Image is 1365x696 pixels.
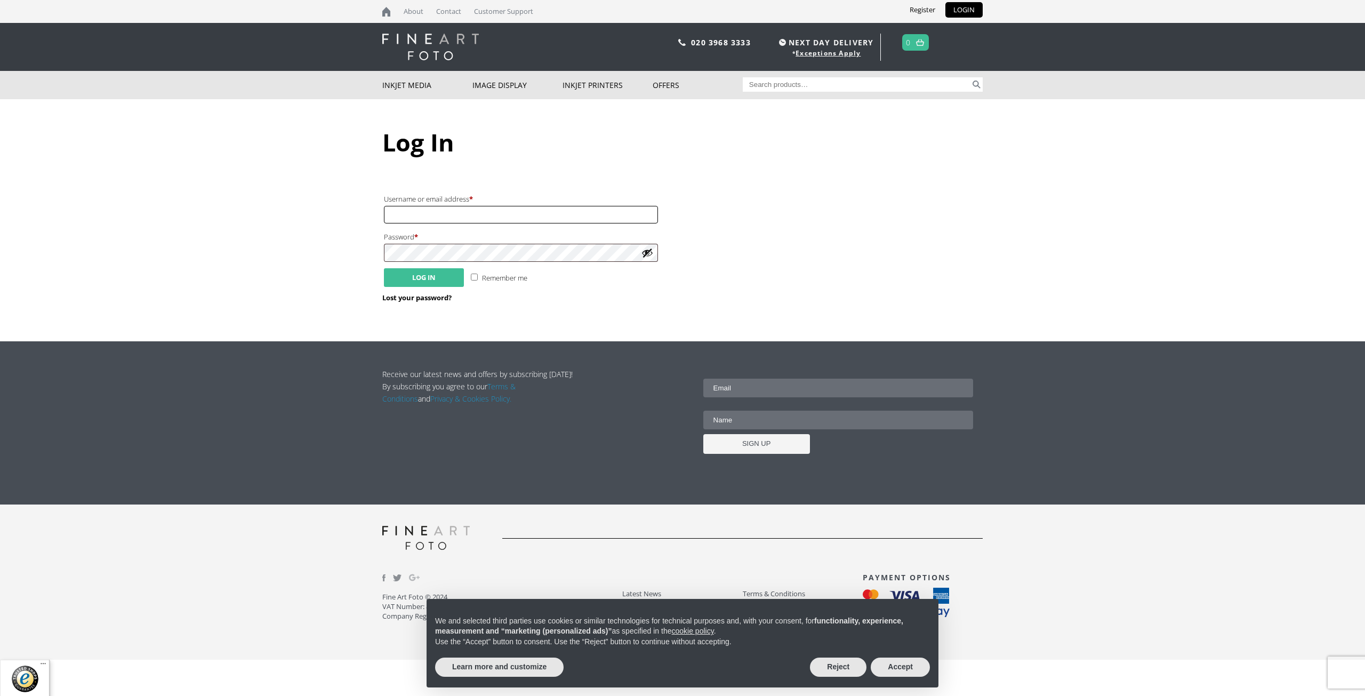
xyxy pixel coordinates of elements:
a: Register [902,2,943,18]
a: 020 3968 3333 [691,37,751,47]
button: Log in [384,268,464,287]
a: cookie policy [672,627,714,635]
p: Use the “Accept” button to consent. Use the “Reject” button to continue without accepting. [435,637,930,647]
img: Google_Plus.svg [409,572,420,583]
p: Receive our latest news and offers by subscribing [DATE]! By subscribing you agree to our and [382,368,579,405]
p: Fine Art Foto © 2024 VAT Number: 839 2616 06 Company Registration Number: 5083485 [382,592,622,621]
button: Search [970,77,983,92]
label: Username or email address [384,192,658,206]
label: Password [384,230,658,244]
a: Latest News [622,588,742,600]
a: Terms & Conditions [382,381,516,404]
input: Remember me [471,274,478,281]
button: Learn more and customize [435,658,564,677]
input: Name [703,411,974,429]
a: Image Display [472,71,563,99]
img: Trusted Shops Trustmark [12,666,38,692]
a: Terms & Conditions [743,588,863,600]
img: logo-grey.svg [382,526,470,550]
input: Email [703,379,974,397]
div: Notice [418,590,947,696]
button: Reject [810,658,866,677]
strong: functionality, experience, measurement and “marketing (personalized ads)” [435,617,903,636]
button: Accept [871,658,930,677]
button: Show password [641,247,653,259]
a: Privacy & Cookies Policy. [430,394,511,404]
a: 0 [906,35,911,50]
img: facebook.svg [382,574,386,581]
a: Exceptions Apply [796,49,861,58]
img: time.svg [779,39,786,46]
a: LOGIN [945,2,983,18]
img: twitter.svg [393,574,402,581]
h3: PAYMENT OPTIONS [863,572,983,582]
button: Menu [37,660,50,673]
p: We and selected third parties use cookies or similar technologies for technical purposes and, wit... [435,616,930,637]
img: phone.svg [678,39,686,46]
input: Search products… [743,77,971,92]
img: logo-white.svg [382,34,479,60]
span: Remember me [482,273,527,283]
a: Offers [653,71,743,99]
img: payment_options.svg [863,588,950,636]
img: basket.svg [916,39,924,46]
input: SIGN UP [703,434,810,454]
a: Inkjet Media [382,71,472,99]
a: Inkjet Printers [563,71,653,99]
a: Lost your password? [382,293,452,302]
h1: Log In [382,126,983,158]
span: NEXT DAY DELIVERY [776,36,873,49]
